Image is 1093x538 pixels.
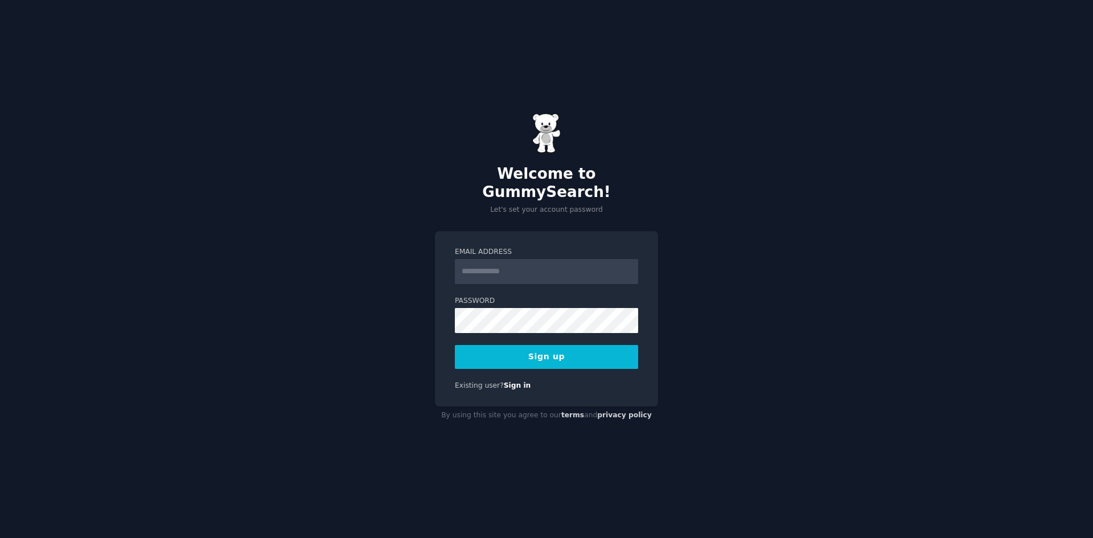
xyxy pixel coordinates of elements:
div: By using this site you agree to our and [435,406,658,425]
a: terms [561,411,584,419]
h2: Welcome to GummySearch! [435,165,658,201]
img: Gummy Bear [532,113,561,153]
p: Let's set your account password [435,205,658,215]
button: Sign up [455,345,638,369]
label: Password [455,296,638,306]
label: Email Address [455,247,638,257]
a: privacy policy [597,411,652,419]
a: Sign in [504,381,531,389]
span: Existing user? [455,381,504,389]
